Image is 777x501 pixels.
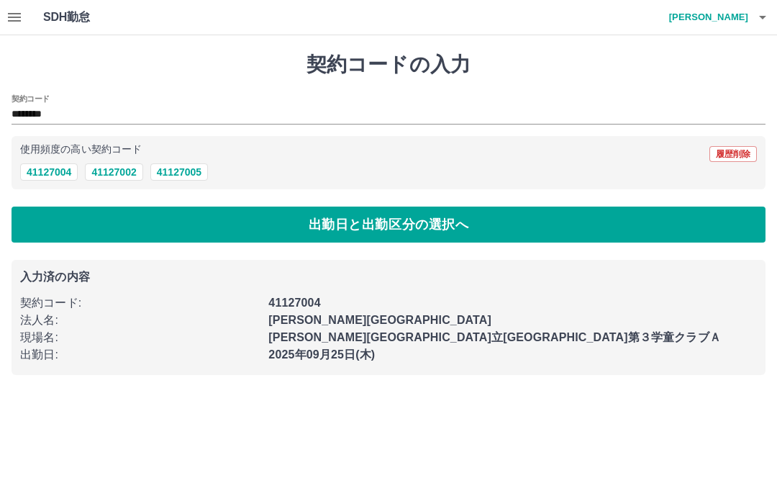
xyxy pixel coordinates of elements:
[20,329,260,346] p: 現場名 :
[20,271,757,283] p: 入力済の内容
[150,163,208,181] button: 41127005
[85,163,142,181] button: 41127002
[20,346,260,364] p: 出勤日 :
[268,297,320,309] b: 41127004
[20,163,78,181] button: 41127004
[709,146,757,162] button: 履歴削除
[12,207,765,243] button: 出勤日と出勤区分の選択へ
[12,93,50,104] h2: 契約コード
[268,314,491,326] b: [PERSON_NAME][GEOGRAPHIC_DATA]
[20,294,260,312] p: 契約コード :
[20,145,142,155] p: 使用頻度の高い契約コード
[12,53,765,77] h1: 契約コードの入力
[20,312,260,329] p: 法人名 :
[268,348,375,361] b: 2025年09月25日(木)
[268,331,721,343] b: [PERSON_NAME][GEOGRAPHIC_DATA]立[GEOGRAPHIC_DATA]第３学童クラブＡ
